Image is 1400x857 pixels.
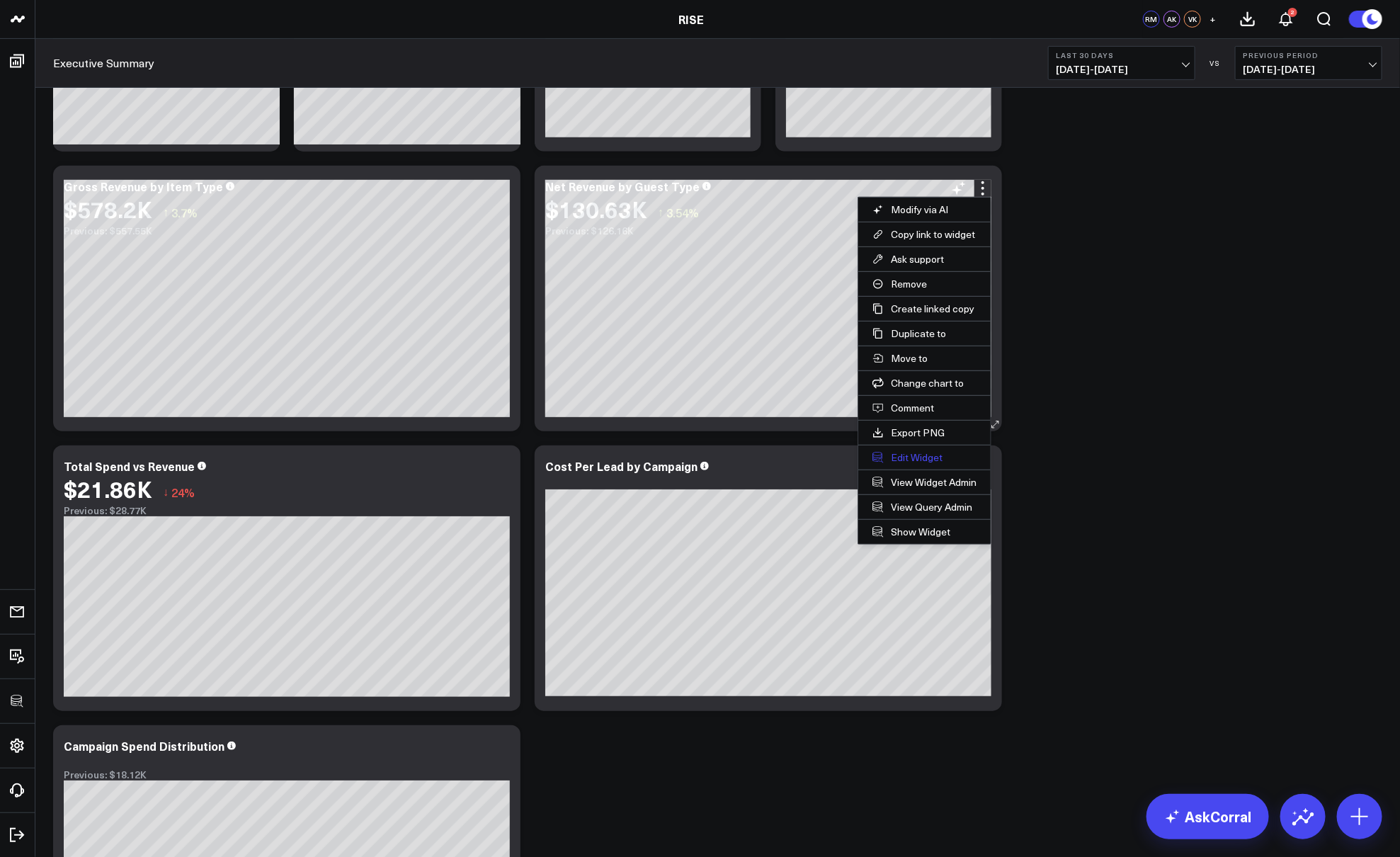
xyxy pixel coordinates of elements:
button: Modify via AI [858,198,991,222]
span: + [1210,14,1217,24]
a: RISE [678,11,704,27]
div: AK [1163,11,1180,28]
div: Gross Revenue by Item Type [64,178,223,194]
div: RM [1143,11,1160,28]
button: Previous Period[DATE]-[DATE] [1235,46,1382,80]
button: Edit Widget [858,445,991,470]
span: 24% [171,484,195,500]
button: Ask support [858,247,991,271]
div: Net Revenue by Guest Type [545,178,700,194]
div: $21.86K [64,476,152,501]
button: Move to [858,346,991,370]
button: Create linked copy [858,297,991,321]
a: Executive Summary [53,55,154,71]
div: Previous: $18.12K [64,769,510,781]
span: ↓ [163,483,169,501]
a: AskCorral [1146,794,1269,839]
button: Comment [858,396,991,420]
b: Last 30 Days [1056,51,1188,59]
b: Previous Period [1243,51,1375,59]
div: Cost Per Lead by Campaign [545,458,698,474]
span: [DATE] - [DATE] [1243,64,1375,75]
button: Export PNG [858,421,991,445]
div: Campaign Spend Distribution [64,738,224,754]
div: VS [1202,59,1228,67]
div: 2 [1288,8,1297,17]
a: Show Widget [858,520,991,544]
button: + [1205,11,1222,28]
button: Duplicate to [858,322,991,346]
button: Last 30 Days[DATE]-[DATE] [1048,46,1195,80]
button: Remove [858,272,991,296]
a: View Query Admin [858,495,991,519]
a: View Widget Admin [858,470,991,494]
div: VK [1184,11,1201,28]
div: Previous: $28.77K [64,505,510,516]
button: Change chart to [858,371,991,395]
span: [DATE] - [DATE] [1056,64,1188,75]
div: Total Spend vs Revenue [64,458,195,474]
button: Copy link to widget [858,222,991,246]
